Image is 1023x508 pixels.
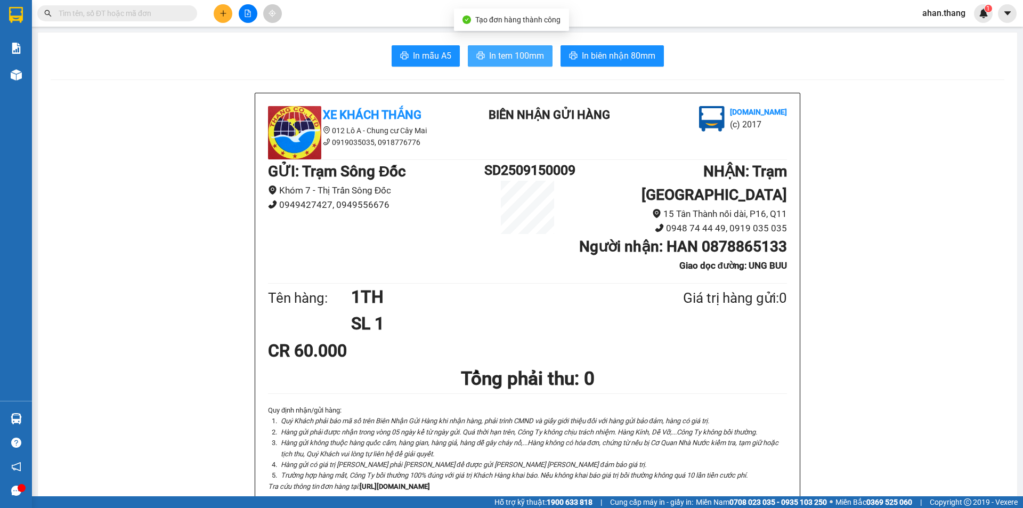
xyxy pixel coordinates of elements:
span: Gửi: [9,10,26,21]
span: printer [569,51,578,61]
i: Hàng gửi không thuộc hàng quốc cấm, hàng gian, hàng giả, hàng dễ gây cháy nổ,...Hàng không có hóa... [281,439,778,457]
strong: 1900 633 818 [547,498,592,506]
span: phone [268,200,277,209]
span: ⚪️ [830,500,833,504]
img: solution-icon [11,43,22,54]
li: 15 Tân Thành nối dài, P16, Q11 [571,207,787,221]
h1: SL 1 [351,310,631,337]
div: Trạm Sông Đốc [9,9,62,35]
span: Tạo đơn hàng thành công [475,15,561,24]
button: printerIn biên nhận 80mm [561,45,664,67]
div: 0903970468 [69,47,177,62]
span: | [600,496,602,508]
b: GỬI : Trạm Sông Đốc [268,163,406,180]
span: phone [655,223,664,232]
span: Cung cấp máy in - giấy in: [610,496,693,508]
span: printer [400,51,409,61]
span: message [11,486,21,496]
span: Hỗ trợ kỹ thuật: [494,496,592,508]
span: environment [268,186,277,195]
span: | [920,496,922,508]
b: [DOMAIN_NAME] [730,108,787,116]
span: In biên nhận 80mm [582,49,655,62]
span: caret-down [1003,9,1012,18]
i: Hàng gửi có giá trị [PERSON_NAME] phải [PERSON_NAME] để được gửi [PERSON_NAME] [PERSON_NAME] đảm ... [281,461,646,469]
span: printer [476,51,485,61]
span: search [44,10,52,17]
i: Trường hợp hàng mất, Công Ty bồi thường 100% đúng với giá trị Khách Hàng khai báo. Nếu không khai... [281,471,748,479]
div: SG [69,35,177,47]
span: plus [220,10,227,17]
span: DĐ: [69,68,85,79]
li: 0949427427, 0949556676 [268,198,484,212]
span: Miền Nam [696,496,827,508]
img: logo.jpg [699,106,725,132]
strong: [URL][DOMAIN_NAME] [360,482,430,490]
span: aim [269,10,276,17]
span: file-add [244,10,251,17]
div: Tên hàng: [268,287,351,309]
div: Trạm [GEOGRAPHIC_DATA] [69,9,177,35]
span: environment [323,126,330,134]
b: Người nhận : HAN 0878865133 [579,238,787,255]
div: CR 60.000 [268,337,439,364]
button: printerIn mẫu A5 [392,45,460,67]
i: Quý Khách phải báo mã số trên Biên Nhận Gửi Hàng khi nhận hàng, phải trình CMND và giấy giới thiệ... [281,417,709,425]
li: Khóm 7 - Thị Trấn Sông Đốc [268,183,484,198]
img: icon-new-feature [979,9,988,18]
i: Hàng gửi phải được nhận trong vòng 05 ngày kể từ ngày gửi. Quá thời hạn trên, Công Ty không chịu ... [281,428,757,436]
span: phone [323,138,330,146]
strong: 0369 525 060 [866,498,912,506]
b: BIÊN NHẬN GỬI HÀNG [489,108,610,122]
span: notification [11,462,21,472]
div: Quy định nhận/gửi hàng : [268,405,787,492]
span: Miền Bắc [835,496,912,508]
button: printerIn tem 100mm [468,45,553,67]
input: Tìm tên, số ĐT hoặc mã đơn [59,7,184,19]
h1: SD2509150009 [484,160,571,181]
span: 1 [986,5,990,12]
img: warehouse-icon [11,413,22,424]
h1: Tổng phải thu: 0 [268,364,787,393]
img: logo-vxr [9,7,23,23]
b: Xe Khách THẮNG [323,108,421,122]
span: ahan.thang [914,6,974,20]
b: Giao dọc đường: UNG BUU [679,260,787,271]
span: In mẫu A5 [413,49,451,62]
button: file-add [239,4,257,23]
span: Nhận: [69,10,95,21]
sup: 1 [985,5,992,12]
li: 012 Lô A - Chung cư Cây Mai [268,125,460,136]
img: warehouse-icon [11,69,22,80]
span: In tem 100mm [489,49,544,62]
button: plus [214,4,232,23]
h1: 1TH [351,284,631,310]
b: NHẬN : Trạm [GEOGRAPHIC_DATA] [642,163,787,204]
li: 0919035035, 0918776776 [268,136,460,148]
button: aim [263,4,282,23]
i: Tra cứu thông tin đơn hàng tại: [268,482,360,490]
li: (c) 2017 [730,118,787,131]
div: Giá trị hàng gửi: 0 [631,287,787,309]
span: copyright [964,498,971,506]
strong: 0708 023 035 - 0935 103 250 [729,498,827,506]
span: environment [652,209,661,218]
span: check-circle [462,15,471,24]
img: logo.jpg [268,106,321,159]
span: question-circle [11,438,21,448]
button: caret-down [998,4,1017,23]
li: 0948 74 44 49, 0919 035 035 [571,221,787,236]
span: THU DUC [85,62,152,81]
